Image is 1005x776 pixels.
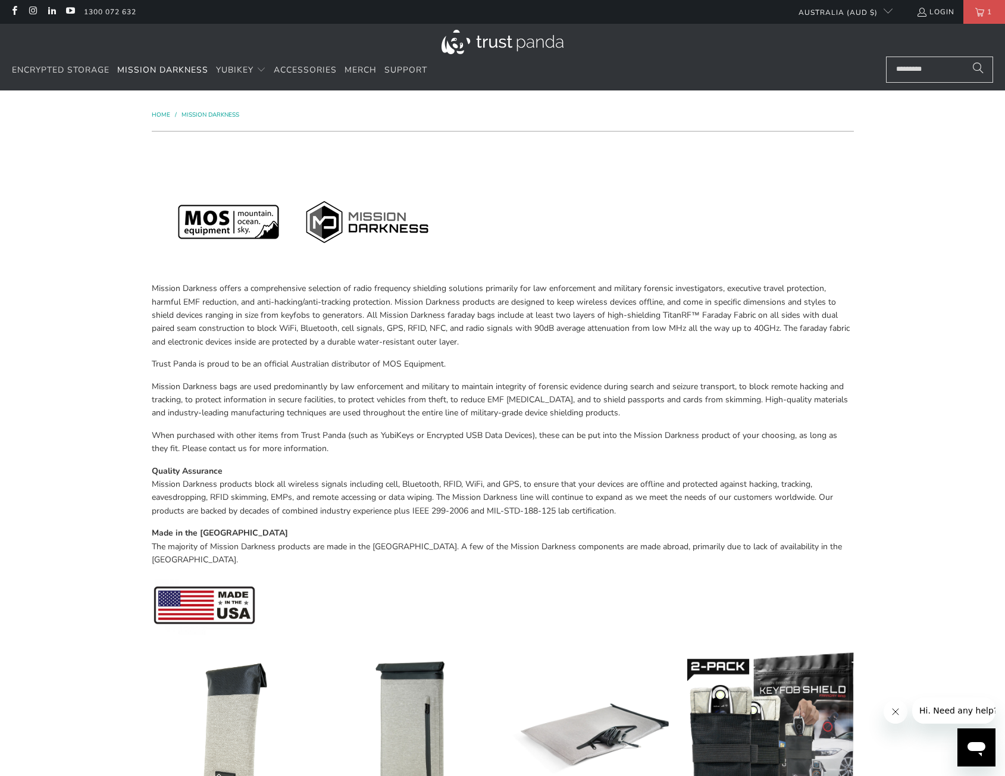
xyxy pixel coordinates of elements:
[152,465,223,477] strong: Quality Assurance
[216,64,253,76] span: YubiKey
[963,57,993,83] button: Search
[152,527,288,539] strong: Made in the [GEOGRAPHIC_DATA]
[152,111,170,119] span: Home
[384,57,427,85] a: Support
[886,57,993,83] input: Search...
[12,57,427,85] nav: Translation missing: en.navigation.header.main_nav
[9,7,19,17] a: Trust Panda Australia on Facebook
[27,7,37,17] a: Trust Panda Australia on Instagram
[117,64,208,76] span: Mission Darkness
[152,465,854,518] p: Mission Darkness products block all wireless signals including cell, Bluetooth, RFID, WiFi, and G...
[65,7,75,17] a: Trust Panda Australia on YouTube
[216,57,266,85] summary: YubiKey
[152,111,172,119] a: Home
[181,111,239,119] a: Mission Darkness
[152,429,854,456] p: When purchased with other items from Trust Panda (such as YubiKeys or Encrypted USB Data Devices)...
[384,64,427,76] span: Support
[152,527,854,567] p: The majority of Mission Darkness products are made in the [GEOGRAPHIC_DATA]. A few of the Mission...
[274,57,337,85] a: Accessories
[912,697,995,724] iframe: Message from company
[916,5,954,18] a: Login
[12,64,109,76] span: Encrypted Storage
[884,700,907,724] iframe: Close message
[152,358,854,371] p: Trust Panda is proud to be an official Australian distributor of MOS Equipment.
[345,57,377,85] a: Merch
[12,57,109,85] a: Encrypted Storage
[957,728,995,766] iframe: Button to launch messaging window
[175,111,177,119] span: /
[442,30,563,54] img: Trust Panda Australia
[345,64,377,76] span: Merch
[152,380,854,420] p: Mission Darkness bags are used predominantly by law enforcement and military to maintain integrit...
[46,7,57,17] a: Trust Panda Australia on LinkedIn
[84,5,136,18] a: 1300 072 632
[117,57,208,85] a: Mission Darkness
[274,64,337,76] span: Accessories
[466,323,779,334] span: radio signals with 90dB average attenuation from low MHz all the way up to 40GHz
[7,8,86,18] span: Hi. Need any help?
[152,282,854,349] p: Mission Darkness offers a comprehensive selection of radio frequency shielding solutions primaril...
